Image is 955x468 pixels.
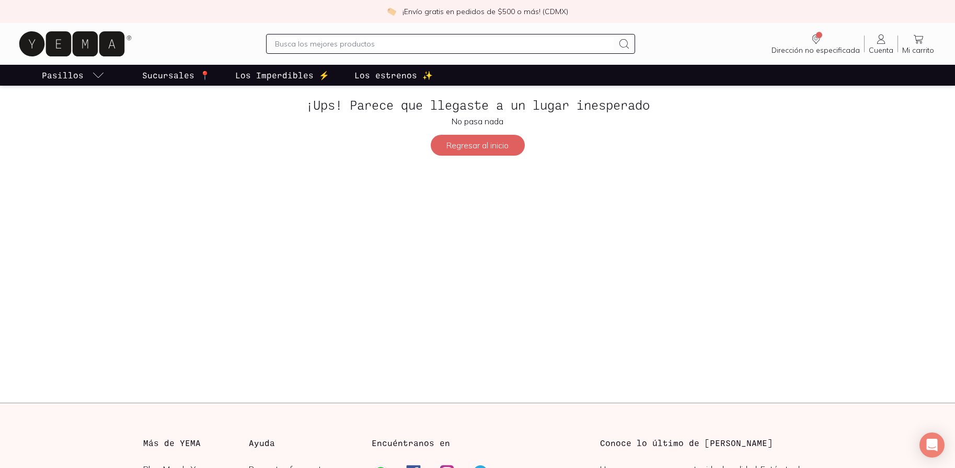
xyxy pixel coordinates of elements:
[902,45,934,55] span: Mi carrito
[142,69,210,81] p: Sucursales 📍
[431,135,525,156] button: Regresar al inicio
[275,38,613,50] input: Busca los mejores productos
[387,7,396,16] img: check
[919,432,945,458] div: Open Intercom Messenger
[233,65,331,86] a: Los Imperdibles ⚡️
[352,65,435,86] a: Los estrenos ✨
[140,65,212,86] a: Sucursales 📍
[372,437,450,449] h3: Encuéntranos en
[402,6,568,17] p: ¡Envío gratis en pedidos de $500 o más! (CDMX)
[865,33,898,55] a: Cuenta
[235,69,329,81] p: Los Imperdibles ⚡️
[772,45,860,55] span: Dirección no especificada
[354,69,433,81] p: Los estrenos ✨
[40,65,107,86] a: pasillo-todos-link
[249,437,355,449] h3: Ayuda
[898,33,938,55] a: Mi carrito
[143,437,249,449] h3: Más de YEMA
[767,33,864,55] a: Dirección no especificada
[600,437,812,449] h3: Conoce lo último de [PERSON_NAME]
[869,45,893,55] span: Cuenta
[42,69,84,81] p: Pasillos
